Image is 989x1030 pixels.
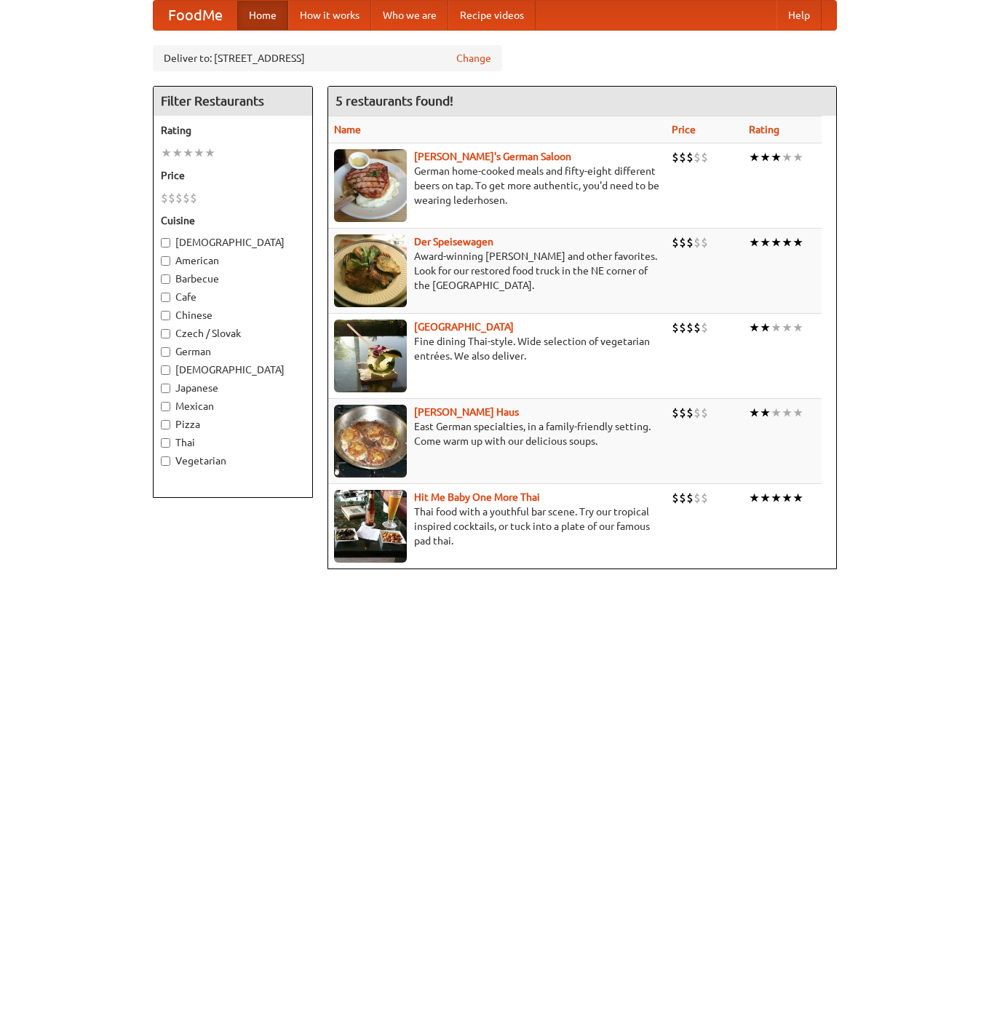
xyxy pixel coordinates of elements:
li: $ [686,149,694,165]
a: Hit Me Baby One More Thai [414,491,540,503]
li: ★ [749,320,760,336]
li: ★ [771,320,782,336]
li: ★ [760,490,771,506]
a: Der Speisewagen [414,236,493,247]
li: ★ [749,490,760,506]
li: ★ [760,405,771,421]
li: $ [672,490,679,506]
li: $ [679,320,686,336]
h5: Price [161,168,305,183]
a: Price [672,124,696,135]
h4: Filter Restaurants [154,87,312,116]
li: $ [168,190,175,206]
li: ★ [172,145,183,161]
input: Czech / Slovak [161,329,170,338]
li: ★ [782,405,793,421]
li: $ [672,149,679,165]
li: $ [694,234,701,250]
label: Pizza [161,417,305,432]
label: Chinese [161,308,305,322]
li: ★ [204,145,215,161]
li: ★ [183,145,194,161]
li: ★ [749,149,760,165]
img: kohlhaus.jpg [334,405,407,478]
a: Home [237,1,288,30]
li: ★ [760,234,771,250]
p: Fine dining Thai-style. Wide selection of vegetarian entrées. We also deliver. [334,334,660,363]
li: ★ [782,320,793,336]
label: Japanese [161,381,305,395]
label: Czech / Slovak [161,326,305,341]
a: Name [334,124,361,135]
li: $ [190,190,197,206]
li: $ [701,405,708,421]
li: ★ [749,234,760,250]
label: Mexican [161,399,305,413]
a: How it works [288,1,371,30]
li: $ [672,405,679,421]
img: satay.jpg [334,320,407,392]
a: [PERSON_NAME]'s German Saloon [414,151,571,162]
input: German [161,347,170,357]
li: $ [686,234,694,250]
li: $ [161,190,168,206]
li: ★ [760,149,771,165]
a: [PERSON_NAME] Haus [414,406,519,418]
li: ★ [782,234,793,250]
a: Recipe videos [448,1,536,30]
li: $ [679,234,686,250]
a: Help [776,1,822,30]
li: $ [701,149,708,165]
input: Mexican [161,402,170,411]
p: Award-winning [PERSON_NAME] and other favorites. Look for our restored food truck in the NE corne... [334,249,660,293]
label: Barbecue [161,272,305,286]
li: $ [694,490,701,506]
p: East German specialties, in a family-friendly setting. Come warm up with our delicious soups. [334,419,660,448]
ng-pluralize: 5 restaurants found! [335,94,453,108]
li: $ [679,149,686,165]
img: speisewagen.jpg [334,234,407,307]
li: ★ [771,490,782,506]
label: German [161,344,305,359]
li: $ [679,405,686,421]
label: [DEMOGRAPHIC_DATA] [161,363,305,377]
img: esthers.jpg [334,149,407,222]
li: $ [701,234,708,250]
li: $ [701,490,708,506]
input: Chinese [161,311,170,320]
a: Change [456,51,491,66]
h5: Rating [161,123,305,138]
input: Cafe [161,293,170,302]
h5: Cuisine [161,213,305,228]
li: $ [672,320,679,336]
div: Deliver to: [STREET_ADDRESS] [153,45,502,71]
input: Pizza [161,420,170,429]
li: ★ [793,234,803,250]
img: babythai.jpg [334,490,407,563]
p: Thai food with a youthful bar scene. Try our tropical inspired cocktails, or tuck into a plate of... [334,504,660,548]
input: [DEMOGRAPHIC_DATA] [161,238,170,247]
li: $ [701,320,708,336]
p: German home-cooked meals and fifty-eight different beers on tap. To get more authentic, you'd nee... [334,164,660,207]
li: ★ [782,149,793,165]
li: ★ [771,234,782,250]
li: ★ [161,145,172,161]
input: Thai [161,438,170,448]
a: Who we are [371,1,448,30]
li: ★ [793,405,803,421]
li: ★ [782,490,793,506]
li: ★ [760,320,771,336]
li: $ [694,149,701,165]
a: Rating [749,124,779,135]
li: $ [672,234,679,250]
label: [DEMOGRAPHIC_DATA] [161,235,305,250]
label: Cafe [161,290,305,304]
label: Vegetarian [161,453,305,468]
li: $ [694,405,701,421]
input: American [161,256,170,266]
li: $ [175,190,183,206]
input: Japanese [161,384,170,393]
